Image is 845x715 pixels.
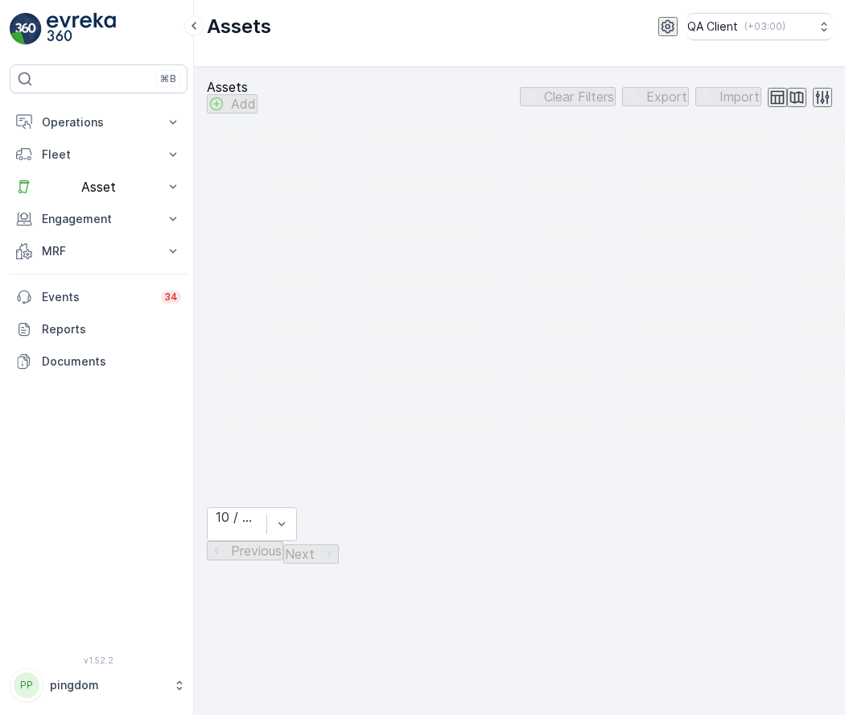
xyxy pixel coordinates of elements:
[10,655,188,665] span: v 1.52.2
[231,543,282,558] p: Previous
[10,106,188,138] button: Operations
[10,313,188,345] a: Reports
[687,13,832,40] button: QA Client(+03:00)
[42,180,155,194] p: Asset
[231,97,256,111] p: Add
[42,211,155,227] p: Engagement
[695,87,761,106] button: Import
[164,291,178,304] p: 34
[42,353,181,370] p: Documents
[10,171,188,203] button: Asset
[10,138,188,171] button: Fleet
[646,89,687,104] p: Export
[42,147,155,163] p: Fleet
[42,114,155,130] p: Operations
[207,94,258,114] button: Add
[42,321,181,337] p: Reports
[207,14,271,39] p: Assets
[544,89,614,104] p: Clear Filters
[10,281,188,313] a: Events34
[10,345,188,378] a: Documents
[520,87,616,106] button: Clear Filters
[744,20,785,33] p: ( +03:00 )
[10,668,188,702] button: PPpingdom
[207,80,258,94] p: Assets
[622,87,689,106] button: Export
[10,203,188,235] button: Engagement
[10,235,188,267] button: MRF
[285,547,315,561] p: Next
[42,243,155,259] p: MRF
[10,13,42,45] img: logo
[687,19,738,35] p: QA Client
[216,510,258,524] div: 10 / Page
[719,89,760,104] p: Import
[42,289,151,305] p: Events
[207,541,283,560] button: Previous
[14,672,39,698] div: PP
[47,13,116,45] img: logo_light-DOdMpM7g.png
[50,677,165,693] p: pingdom
[283,544,339,564] button: Next
[160,72,176,85] p: ⌘B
